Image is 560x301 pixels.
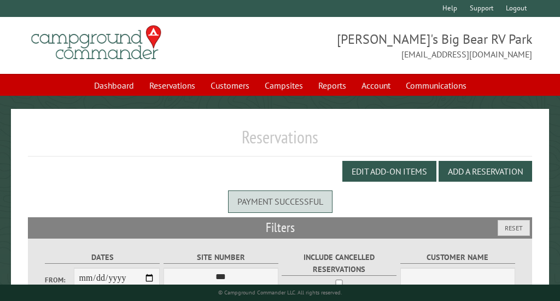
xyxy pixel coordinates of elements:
[355,75,397,96] a: Account
[228,190,332,212] div: Payment successful
[45,251,160,264] label: Dates
[498,220,530,236] button: Reset
[28,21,165,64] img: Campground Commander
[204,75,256,96] a: Customers
[164,251,278,264] label: Site Number
[28,126,532,157] h1: Reservations
[439,161,532,182] button: Add a Reservation
[282,251,396,275] label: Include Cancelled Reservations
[28,217,532,238] h2: Filters
[400,251,515,264] label: Customer Name
[143,75,202,96] a: Reservations
[218,289,342,296] small: © Campground Commander LLC. All rights reserved.
[280,30,532,61] span: [PERSON_NAME]'s Big Bear RV Park [EMAIL_ADDRESS][DOMAIN_NAME]
[87,75,141,96] a: Dashboard
[45,275,74,285] label: From:
[342,161,436,182] button: Edit Add-on Items
[399,75,473,96] a: Communications
[312,75,353,96] a: Reports
[258,75,310,96] a: Campsites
